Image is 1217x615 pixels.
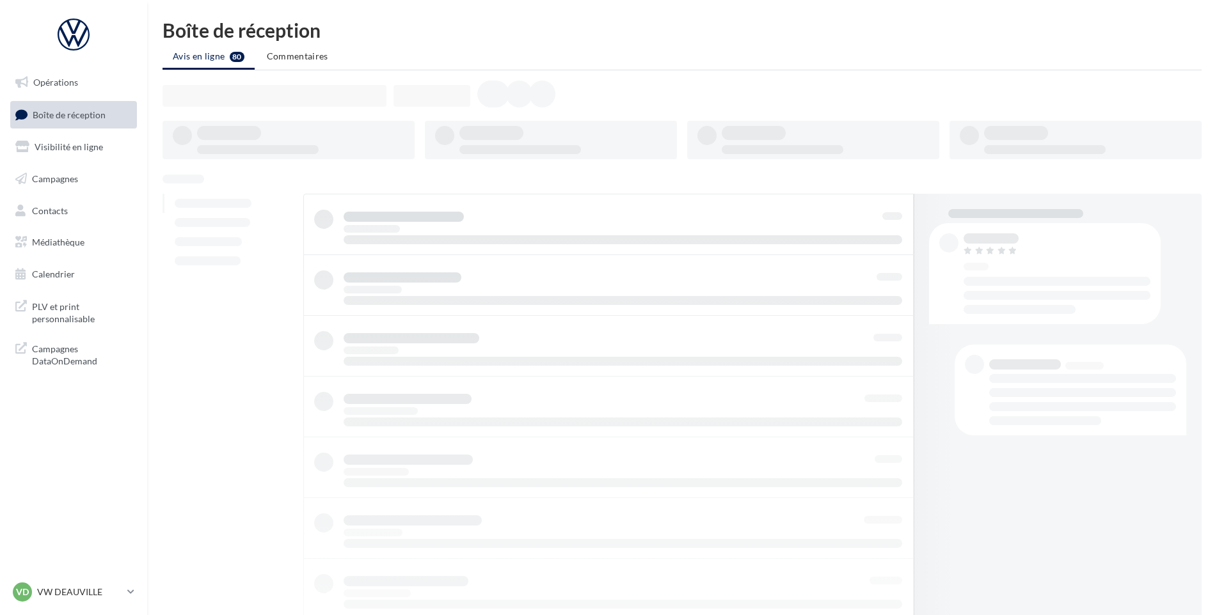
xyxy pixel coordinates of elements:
[37,586,122,598] p: VW DEAUVILLE
[267,51,328,61] span: Commentaires
[8,198,139,224] a: Contacts
[8,261,139,288] a: Calendrier
[8,229,139,256] a: Médiathèque
[32,298,132,325] span: PLV et print personnalisable
[8,69,139,96] a: Opérations
[33,109,106,120] span: Boîte de réception
[8,134,139,160] a: Visibilité en ligne
[16,586,29,598] span: VD
[35,141,103,152] span: Visibilité en ligne
[8,335,139,373] a: Campagnes DataOnDemand
[8,101,139,128] a: Boîte de réception
[32,173,78,184] span: Campagnes
[32,340,132,368] span: Campagnes DataOnDemand
[8,293,139,331] a: PLV et print personnalisable
[8,166,139,192] a: Campagnes
[32,269,75,279] span: Calendrier
[33,77,78,88] span: Opérations
[32,205,68,215] span: Contacts
[10,580,137,604] a: VD VW DEAUVILLE
[163,20,1202,40] div: Boîte de réception
[32,237,84,247] span: Médiathèque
